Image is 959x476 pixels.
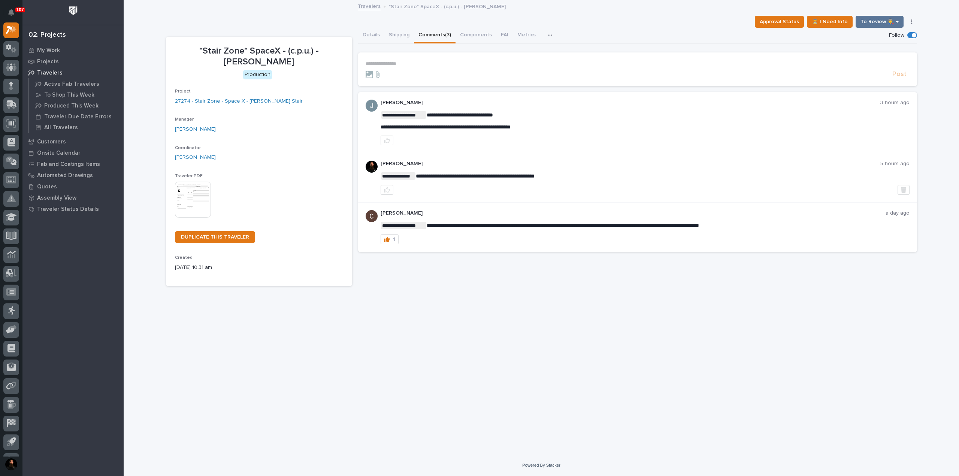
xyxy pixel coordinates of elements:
[175,231,255,243] a: DUPLICATE THIS TRAVELER
[28,31,66,39] div: 02. Projects
[181,234,249,240] span: DUPLICATE THIS TRAVELER
[29,79,124,89] a: Active Fab Travelers
[22,56,124,67] a: Projects
[889,32,904,39] p: Follow
[22,181,124,192] a: Quotes
[760,17,799,26] span: Approval Status
[44,103,99,109] p: Produced This Week
[37,139,66,145] p: Customers
[414,28,456,43] button: Comments (3)
[44,81,99,88] p: Active Fab Travelers
[37,161,100,168] p: Fab and Coatings Items
[3,457,19,472] button: users-avatar
[22,45,124,56] a: My Work
[175,97,303,105] a: 27274 - Stair Zone - Space X - [PERSON_NAME] Stair
[381,185,393,195] button: like this post
[384,28,414,43] button: Shipping
[44,124,78,131] p: All Travelers
[366,210,378,222] img: AGNmyxaji213nCK4JzPdPN3H3CMBhXDSA2tJ_sy3UIa5=s96-c
[22,67,124,78] a: Travelers
[29,90,124,100] a: To Shop This Week
[755,16,804,28] button: Approval Status
[889,70,910,79] button: Post
[37,47,60,54] p: My Work
[16,7,24,12] p: 107
[37,184,57,190] p: Quotes
[37,58,59,65] p: Projects
[393,237,395,242] div: 1
[37,195,76,201] p: Assembly View
[175,89,191,94] span: Project
[880,161,910,167] p: 5 hours ago
[3,4,19,20] button: Notifications
[892,70,907,79] span: Post
[29,122,124,133] a: All Travelers
[175,46,343,67] p: *Stair Zone* SpaceX - (c.p.u.) - [PERSON_NAME]
[175,255,193,260] span: Created
[37,150,81,157] p: Onsite Calendar
[381,234,399,244] button: 1
[366,100,378,112] img: ACg8ocIJHU6JEmo4GV-3KL6HuSvSpWhSGqG5DdxF6tKpN6m2=s96-c
[44,92,94,98] p: To Shop This Week
[37,206,99,213] p: Traveler Status Details
[358,1,381,10] a: Travelers
[812,17,848,26] span: ⏳ I Need Info
[366,161,378,173] img: zmKUmRVDQjmBLfnAs97p
[175,146,201,150] span: Coordinator
[22,170,124,181] a: Automated Drawings
[22,147,124,158] a: Onsite Calendar
[66,4,80,18] img: Workspace Logo
[886,210,910,216] p: a day ago
[22,136,124,147] a: Customers
[29,111,124,122] a: Traveler Due Date Errors
[522,463,560,467] a: Powered By Stacker
[513,28,540,43] button: Metrics
[243,70,272,79] div: Production
[860,17,899,26] span: To Review 👨‍🏭 →
[381,100,880,106] p: [PERSON_NAME]
[22,192,124,203] a: Assembly View
[175,125,216,133] a: [PERSON_NAME]
[898,185,910,195] button: Delete post
[9,9,19,21] div: Notifications107
[389,2,506,10] p: *Stair Zone* SpaceX - (c.p.u.) - [PERSON_NAME]
[381,210,886,216] p: [PERSON_NAME]
[22,203,124,215] a: Traveler Status Details
[37,70,63,76] p: Travelers
[29,100,124,111] a: Produced This Week
[175,174,203,178] span: Traveler PDF
[37,172,93,179] p: Automated Drawings
[175,117,194,122] span: Manager
[880,100,910,106] p: 3 hours ago
[22,158,124,170] a: Fab and Coatings Items
[381,161,880,167] p: [PERSON_NAME]
[358,28,384,43] button: Details
[496,28,513,43] button: FAI
[175,264,343,272] p: [DATE] 10:31 am
[381,136,393,145] button: like this post
[175,154,216,161] a: [PERSON_NAME]
[456,28,496,43] button: Components
[44,113,112,120] p: Traveler Due Date Errors
[856,16,904,28] button: To Review 👨‍🏭 →
[807,16,853,28] button: ⏳ I Need Info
